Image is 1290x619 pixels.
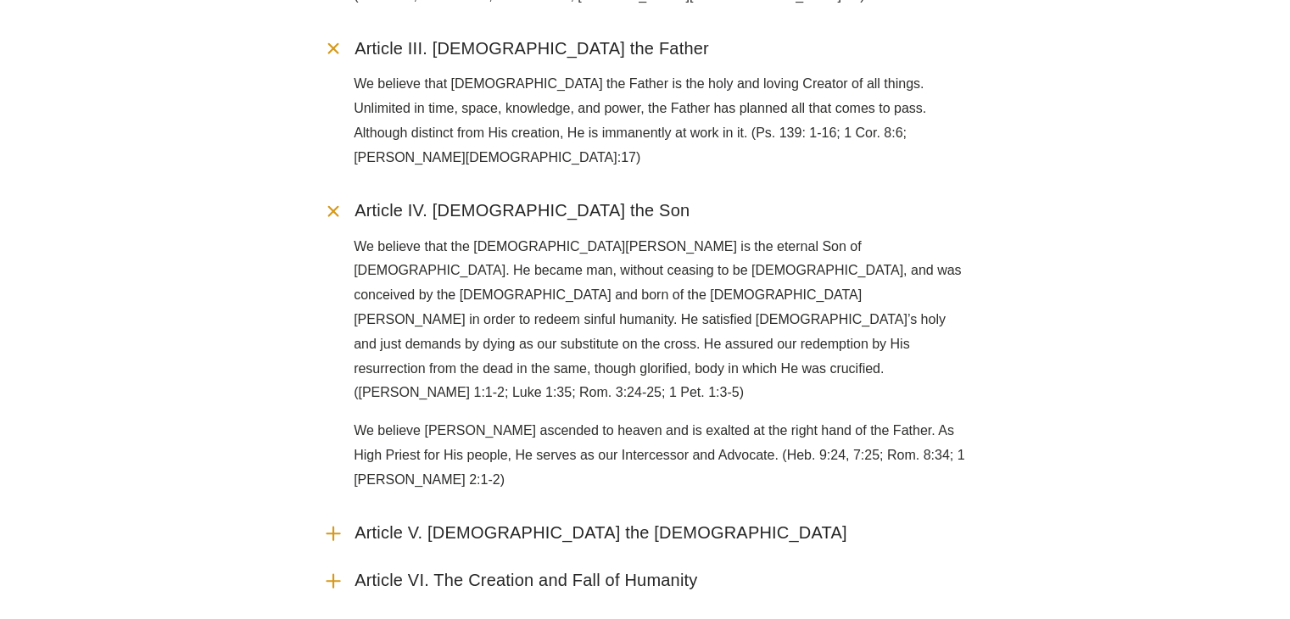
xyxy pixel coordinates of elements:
span: Article IV. [DEMOGRAPHIC_DATA] the Son [355,200,690,221]
p: We believe that the [DEMOGRAPHIC_DATA][PERSON_NAME] is the eternal Son of [DEMOGRAPHIC_DATA]. He ... [354,235,968,406]
p: We believe [PERSON_NAME] ascended to heaven and is exalted at the right hand of the Father. As Hi... [354,419,968,492]
span: Article III. [DEMOGRAPHIC_DATA] the Father [355,38,709,59]
p: We believe that [DEMOGRAPHIC_DATA] the Father is the holy and loving Creator of all things. Unlim... [354,72,968,170]
span: Article VI. The Creation and Fall of Humanity [355,570,697,591]
span: Article V. [DEMOGRAPHIC_DATA] the [DEMOGRAPHIC_DATA] [355,522,847,544]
